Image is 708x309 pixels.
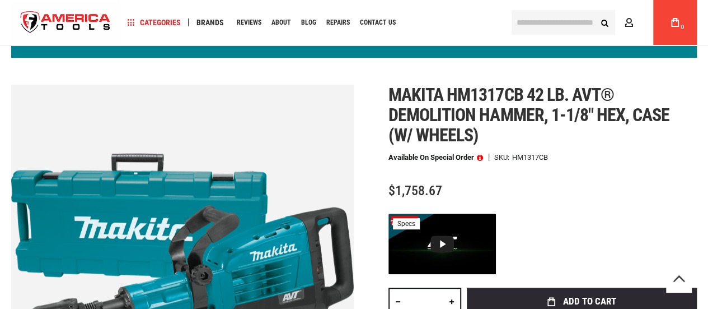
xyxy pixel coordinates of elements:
[122,15,186,30] a: Categories
[388,154,483,162] p: Available on Special Order
[388,84,669,146] span: Makita hm1317cb 42 lb. avt® demolition hammer, 1-1/8" hex, case (w/ wheels)
[321,15,355,30] a: Repairs
[360,19,396,26] span: Contact Us
[232,15,266,30] a: Reviews
[191,15,229,30] a: Brands
[326,19,350,26] span: Repairs
[681,24,684,30] span: 0
[237,19,261,26] span: Reviews
[266,15,296,30] a: About
[512,154,548,161] div: HM1317CB
[388,183,442,199] span: $1,758.67
[594,12,615,33] button: Search
[355,15,401,30] a: Contact Us
[196,19,224,26] span: Brands
[11,2,120,44] img: America Tools
[296,15,321,30] a: Blog
[301,19,316,26] span: Blog
[271,19,291,26] span: About
[562,297,616,306] span: Add to Cart
[11,2,120,44] a: store logo
[494,154,512,161] strong: SKU
[127,19,181,26] span: Categories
